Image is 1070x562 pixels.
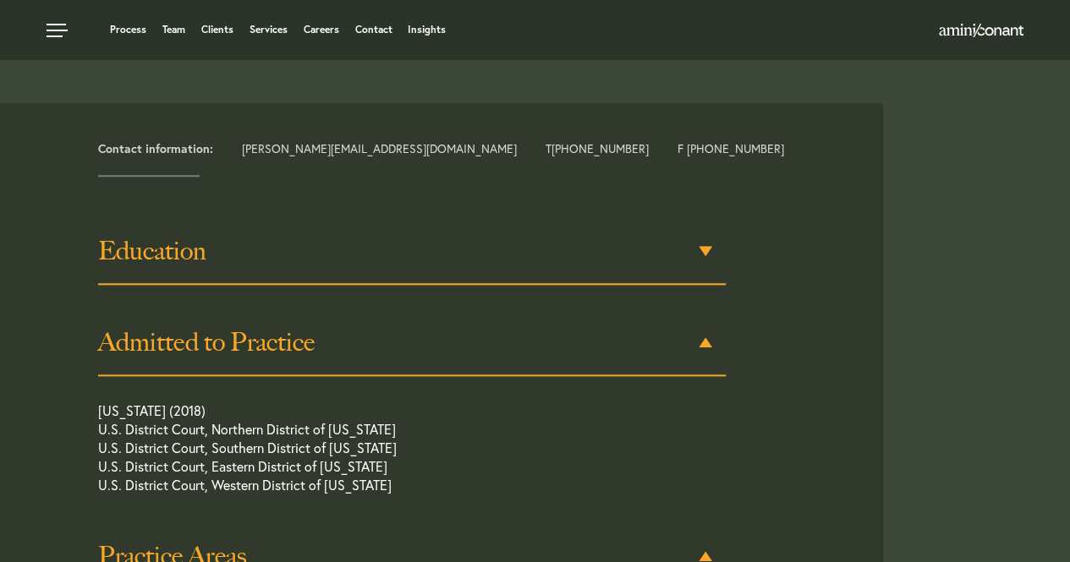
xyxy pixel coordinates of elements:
[162,25,185,35] a: Team
[546,143,649,155] span: T
[242,140,517,156] a: [PERSON_NAME][EMAIL_ADDRESS][DOMAIN_NAME]
[110,25,146,35] a: Process
[98,327,726,357] h3: Admitted to Practice
[304,25,339,35] a: Careers
[939,25,1023,38] a: Home
[201,25,233,35] a: Clients
[98,140,213,156] strong: Contact information:
[939,24,1023,37] img: Amini & Conant
[551,140,649,156] a: [PHONE_NUMBER]
[677,143,783,155] span: F [PHONE_NUMBER]
[250,25,288,35] a: Services
[98,236,726,266] h3: Education
[408,25,446,35] a: Insights
[354,25,392,35] a: Contact
[98,401,663,503] p: [US_STATE] (2018) U.S. District Court, Northern District of [US_STATE] U.S. District Court, South...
